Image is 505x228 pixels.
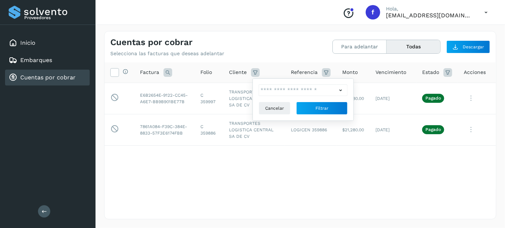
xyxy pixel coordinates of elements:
span: Cliente [229,69,247,76]
span: Descargar [463,44,484,50]
div: Embarques [5,52,90,68]
span: Vencimiento [375,69,406,76]
button: Todas [387,40,440,53]
a: Embarques [20,57,52,63]
p: Hola, [386,6,473,12]
p: Pagado [425,127,441,132]
p: Selecciona las facturas que deseas adelantar [110,51,224,57]
p: fyc3@mexamerik.com [386,12,473,19]
h4: Cuentas por cobrar [110,37,192,48]
span: Factura [140,69,159,76]
td: $21,280.00 [336,114,370,145]
a: Inicio [20,39,35,46]
td: C 359886 [195,114,223,145]
td: LOGICEN 359886 [285,114,336,145]
p: Pagado [425,96,441,101]
span: Referencia [291,69,318,76]
td: TRANSPORTES LOGISTICA CENTRAL SA DE CV [223,114,285,145]
a: Cuentas por cobrar [20,74,76,81]
td: E6B2654E-9122-CC45-A6E7-BB9B901BE77B [134,83,195,114]
button: Descargar [446,40,490,53]
td: C 359997 [195,83,223,114]
span: Monto [342,69,358,76]
td: [DATE] [370,114,416,145]
td: TRANSPORTES LOGISTICA CENTRAL SA DE CV [223,83,285,114]
div: Inicio [5,35,90,51]
div: Cuentas por cobrar [5,70,90,85]
span: Estado [422,69,439,76]
button: Para adelantar [333,40,387,53]
span: Folio [200,69,212,76]
td: 7861A084-F39C-384E-8833-57F3E6174FBB [134,114,195,145]
span: Acciones [464,69,486,76]
td: [DATE] [370,83,416,114]
p: Proveedores [24,15,87,20]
